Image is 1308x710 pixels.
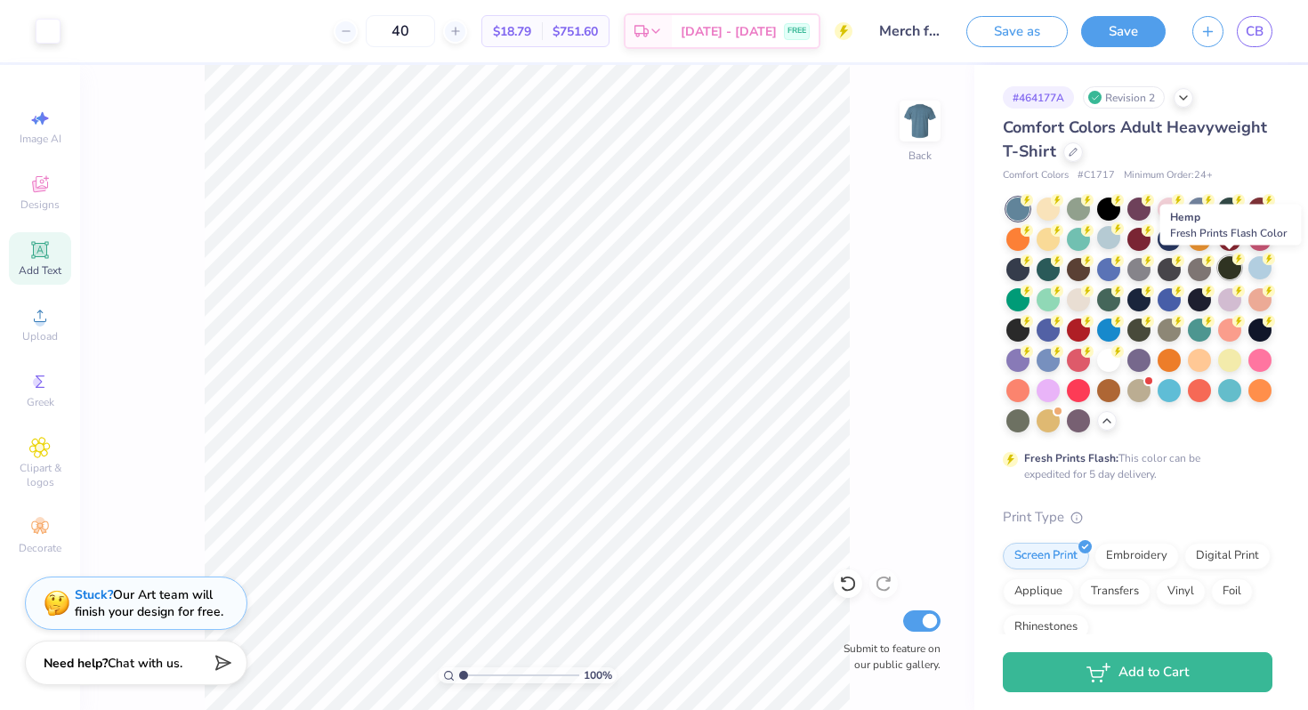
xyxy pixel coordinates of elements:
[1003,117,1267,162] span: Comfort Colors Adult Heavyweight T-Shirt
[966,16,1068,47] button: Save as
[1024,450,1243,482] div: This color can be expedited for 5 day delivery.
[44,655,108,672] strong: Need help?
[366,15,435,47] input: – –
[1237,16,1272,47] a: CB
[1024,451,1118,465] strong: Fresh Prints Flash:
[22,329,58,343] span: Upload
[493,22,531,41] span: $18.79
[9,461,71,489] span: Clipart & logos
[1003,652,1272,692] button: Add to Cart
[1124,168,1213,183] span: Minimum Order: 24 +
[75,586,113,603] strong: Stuck?
[27,395,54,409] span: Greek
[108,655,182,672] span: Chat with us.
[787,25,806,37] span: FREE
[1003,507,1272,528] div: Print Type
[902,103,938,139] img: Back
[1081,16,1166,47] button: Save
[1246,21,1264,42] span: CB
[1079,578,1151,605] div: Transfers
[75,586,223,620] div: Our Art team will finish your design for free.
[1083,86,1165,109] div: Revision 2
[20,132,61,146] span: Image AI
[1184,543,1271,569] div: Digital Print
[20,198,60,212] span: Designs
[1078,168,1115,183] span: # C1717
[1156,578,1206,605] div: Vinyl
[1094,543,1179,569] div: Embroidery
[834,641,941,673] label: Submit to feature on our public gallery.
[1160,205,1302,246] div: Hemp
[553,22,598,41] span: $751.60
[1170,226,1287,240] span: Fresh Prints Flash Color
[1211,578,1253,605] div: Foil
[1003,543,1089,569] div: Screen Print
[1003,168,1069,183] span: Comfort Colors
[908,148,932,164] div: Back
[19,263,61,278] span: Add Text
[19,541,61,555] span: Decorate
[1003,86,1074,109] div: # 464177A
[1003,578,1074,605] div: Applique
[584,667,612,683] span: 100 %
[1003,614,1089,641] div: Rhinestones
[866,13,953,49] input: Untitled Design
[681,22,777,41] span: [DATE] - [DATE]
